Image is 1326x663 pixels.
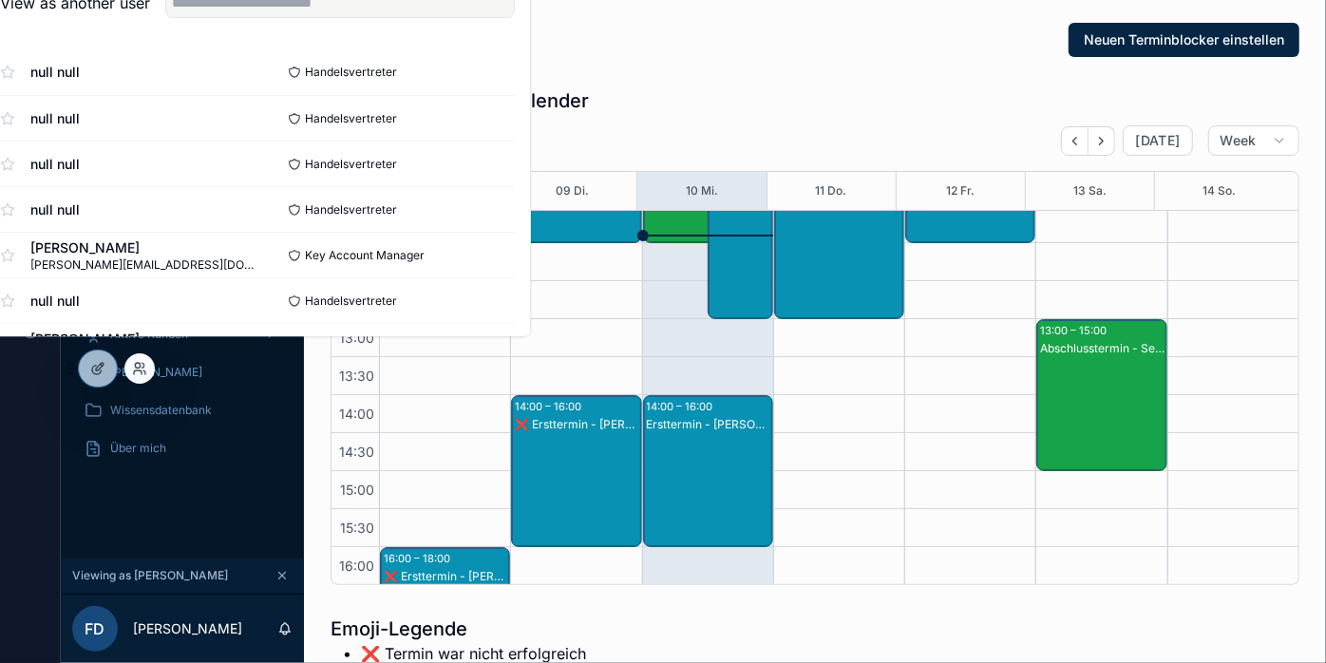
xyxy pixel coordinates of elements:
[305,157,397,172] span: Handelsvertreter
[72,431,293,465] a: Über mich
[644,396,772,546] div: 14:00 – 16:00Ersttermin - [PERSON_NAME]
[1069,23,1299,57] button: Neuen Terminblocker einstellen
[1221,132,1257,149] span: Week
[515,397,586,416] div: 14:00 – 16:00
[775,168,903,318] div: 11:00 – 13:00Ersttermin - [PERSON_NAME]
[647,417,771,432] div: Ersttermin - [PERSON_NAME]
[30,257,257,273] span: [PERSON_NAME][EMAIL_ADDRESS][DOMAIN_NAME]
[946,172,975,210] button: 12 Fr.
[30,155,80,174] span: null null
[72,568,228,583] span: Viewing as [PERSON_NAME]
[334,330,379,346] span: 13:00
[1040,321,1111,340] div: 13:00 – 15:00
[305,248,425,263] span: Key Account Manager
[1089,126,1115,156] button: Next
[133,619,242,638] p: [PERSON_NAME]
[30,330,257,349] span: [PERSON_NAME]
[1061,126,1089,156] button: Back
[1123,125,1192,156] button: [DATE]
[85,617,105,640] span: FD
[1073,172,1107,210] button: 13 Sa.
[305,294,397,309] span: Handelsvertreter
[30,63,80,82] span: null null
[334,368,379,384] span: 13:30
[816,172,847,210] button: 11 Do.
[334,558,379,574] span: 16:00
[1040,341,1165,356] div: Abschlusstermin - Semsinur Caliskan
[110,441,166,456] span: Über mich
[110,365,202,380] span: [PERSON_NAME]
[30,200,80,219] span: null null
[334,406,379,422] span: 14:00
[305,111,397,126] span: Handelsvertreter
[1037,320,1165,470] div: 13:00 – 15:00Abschlusstermin - Semsinur Caliskan
[384,569,508,584] div: ❌ Ersttermin - [PERSON_NAME]
[1084,30,1284,49] span: Neuen Terminblocker einstellen
[515,417,639,432] div: ❌ Ersttermin - [PERSON_NAME]
[305,65,397,80] span: Handelsvertreter
[305,202,397,218] span: Handelsvertreter
[72,355,293,389] a: [PERSON_NAME]
[334,444,379,460] span: 14:30
[30,238,257,257] span: [PERSON_NAME]
[335,482,379,498] span: 15:00
[30,109,80,128] span: null null
[1203,172,1236,210] button: 14 So.
[512,396,640,546] div: 14:00 – 16:00❌ Ersttermin - [PERSON_NAME]
[1208,125,1299,156] button: Week
[647,397,718,416] div: 14:00 – 16:00
[1135,132,1180,149] span: [DATE]
[384,549,455,568] div: 16:00 – 18:00
[686,172,718,210] button: 10 Mi.
[709,168,772,318] div: 11:00 – 13:00Ersttermin - [PERSON_NAME]
[335,520,379,536] span: 15:30
[72,393,293,427] a: Wissensdatenbank
[556,172,589,210] button: 09 Di.
[30,292,80,311] span: null null
[110,403,212,418] span: Wissensdatenbank
[331,616,595,642] h1: Emoji-Legende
